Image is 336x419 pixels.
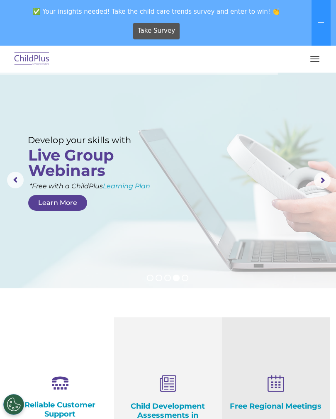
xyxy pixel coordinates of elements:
[29,181,188,191] rs-layer: *Free with a ChildPlus
[28,147,131,178] rs-layer: Live Group Webinars
[28,135,138,145] rs-layer: Develop your skills with
[3,394,24,415] button: Cookies Settings
[3,3,310,19] span: ✅ Your insights needed! Take the child care trends survey and enter to win! 👏
[133,23,180,39] a: Take Survey
[138,24,175,38] span: Take Survey
[103,182,150,190] a: Learning Plan
[28,195,87,211] a: Learn More
[12,49,51,69] img: ChildPlus by Procare Solutions
[228,402,324,411] h4: Free Regional Meetings
[12,400,108,419] h4: Reliable Customer Support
